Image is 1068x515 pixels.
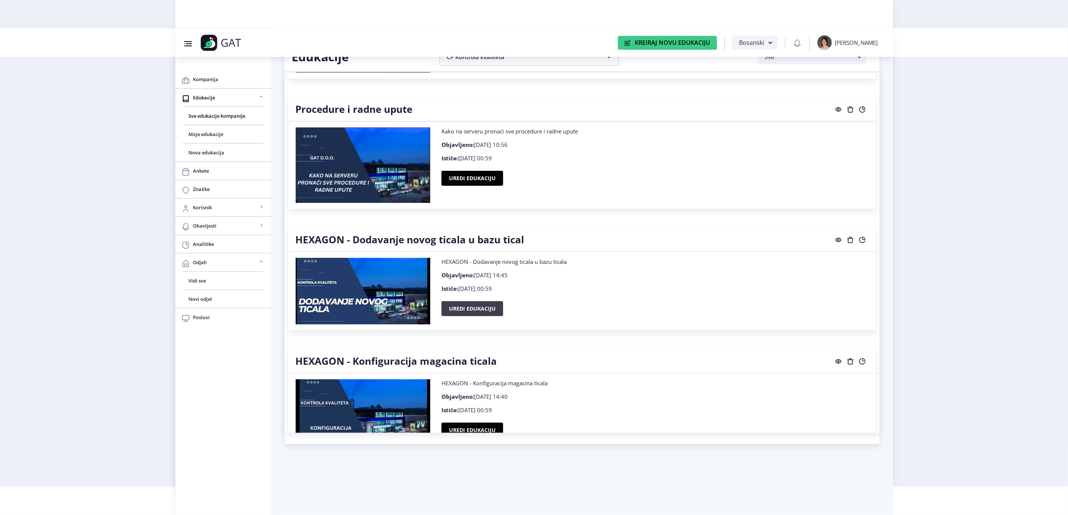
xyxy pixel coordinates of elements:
button: Uredi edukaciju [441,301,503,316]
p: [DATE] 00:59 [441,154,868,162]
a: Poslovi [175,308,271,326]
b: Objavljeno: [441,141,474,148]
a: GAT [201,35,289,51]
span: Poslovi [193,313,265,322]
button: Kreiraj Novu Edukaciju [618,36,717,50]
a: Ankete [175,162,271,180]
span: Novi odjel [189,294,258,303]
p: [DATE] 00:59 [441,406,868,414]
p: [DATE] 14:40 [441,393,868,400]
a: Moje edukacije [183,125,264,143]
a: Obavijesti [175,217,271,235]
b: Ističe: [441,406,458,414]
b: Ističe: [441,154,458,162]
h4: HEXAGON - Konfiguracija magacina ticala [296,355,497,367]
button: Bosanski [732,36,777,50]
span: Kompanija [193,75,265,84]
a: Nova edukacija [183,144,264,161]
a: Odjeli [175,253,271,271]
b: Ističe: [441,285,458,292]
span: Značke [193,185,265,194]
span: Ankete [193,166,265,175]
p: HEXAGON - Konfiguracija magacina ticala [441,379,868,387]
span: Analitike [193,240,265,249]
a: Značke [175,180,271,198]
a: Analitike [175,235,271,253]
span: Vidi sve [189,276,258,285]
h2: Edukacije [292,49,429,64]
b: Objavljeno: [441,393,474,400]
a: Korisnik [175,198,271,216]
p: GAT [221,39,241,46]
h4: HEXAGON - Dodavanje novog ticala u bazu tical [296,234,524,246]
p: Kako na serveru pronaći sve procedure i radne upute [441,127,868,135]
p: [DATE] 00:59 [441,285,868,292]
h4: Procedure i radne upute [296,103,413,115]
p: [DATE] 14:45 [441,271,868,279]
a: Vidi sve [183,272,264,290]
b: Objavljeno: [441,271,474,279]
span: Moje edukacije [189,130,258,139]
img: create-new-education-icon.svg [625,40,631,46]
span: Odjeli [193,258,258,267]
span: Nova edukacija [189,148,258,157]
div: [PERSON_NAME] [835,39,878,46]
a: Sve edukacije kompanije [183,107,264,125]
span: Korisnik [193,203,258,212]
img: Procedure i radne upute [296,127,431,203]
button: Sve [758,50,866,64]
span: Obavijesti [193,221,258,230]
a: Kompanija [175,70,271,88]
p: HEXAGON - Dodavanje novog ticala u bazu ticala [441,258,868,265]
img: HEXAGON - Konfiguracija magacina ticala [296,379,431,446]
button: Uredi edukaciju [441,423,503,438]
img: HEXAGON - Dodavanje novog ticala u bazu tical [296,258,431,324]
nb-accordion-item-header: CP Kontrola kvaliteta [440,48,619,66]
span: Edukacije [193,93,258,102]
span: Sve edukacije kompanije [189,111,258,120]
p: [DATE] 10:56 [441,141,868,148]
a: Novi odjel [183,290,264,308]
button: Uredi edukaciju [441,171,503,186]
a: Edukacije [175,89,271,107]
